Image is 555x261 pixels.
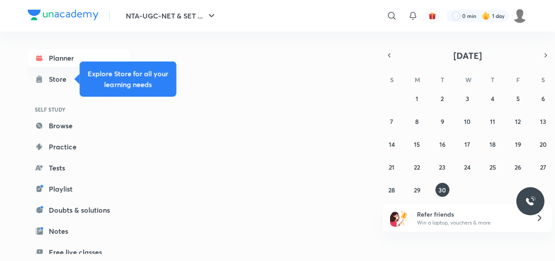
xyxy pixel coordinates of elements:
abbr: September 22, 2025 [414,163,420,171]
button: avatar [425,9,439,23]
abbr: September 13, 2025 [540,117,546,126]
button: September 7, 2025 [385,114,399,128]
abbr: September 4, 2025 [491,94,494,103]
abbr: Wednesday [465,76,471,84]
abbr: September 20, 2025 [540,140,547,149]
a: Planner [28,49,130,67]
button: September 20, 2025 [536,137,550,151]
abbr: September 16, 2025 [439,140,445,149]
button: September 13, 2025 [536,114,550,128]
abbr: September 8, 2025 [415,117,419,126]
abbr: September 11, 2025 [490,117,495,126]
abbr: September 1, 2025 [416,94,418,103]
abbr: September 6, 2025 [541,94,545,103]
button: September 14, 2025 [385,137,399,151]
img: streak [482,11,490,20]
button: September 21, 2025 [385,160,399,174]
abbr: Friday [516,76,520,84]
a: Practice [28,138,130,156]
h6: Refer friends [417,210,525,219]
a: Doubts & solutions [28,201,130,219]
abbr: September 24, 2025 [464,163,471,171]
abbr: September 18, 2025 [489,140,496,149]
button: September 17, 2025 [460,137,475,151]
button: September 24, 2025 [460,160,475,174]
a: Tests [28,159,130,177]
button: September 27, 2025 [536,160,550,174]
abbr: September 28, 2025 [388,186,395,194]
button: September 16, 2025 [435,137,449,151]
abbr: September 25, 2025 [489,163,496,171]
img: ttu [525,196,536,207]
abbr: September 12, 2025 [515,117,521,126]
abbr: Tuesday [441,76,444,84]
h6: SELF STUDY [28,102,130,117]
img: referral [390,209,408,227]
button: September 12, 2025 [511,114,525,128]
abbr: September 26, 2025 [515,163,521,171]
abbr: September 19, 2025 [515,140,521,149]
button: September 5, 2025 [511,91,525,105]
button: September 23, 2025 [435,160,449,174]
abbr: September 21, 2025 [389,163,394,171]
a: Store [28,70,130,88]
abbr: September 9, 2025 [441,117,444,126]
abbr: September 23, 2025 [439,163,445,171]
button: September 18, 2025 [486,137,500,151]
button: September 25, 2025 [486,160,500,174]
a: Free live classes [28,243,130,261]
abbr: September 2, 2025 [441,94,444,103]
img: avatar [428,12,436,20]
img: Company Logo [28,10,99,20]
img: Kumarica [512,8,527,23]
p: Win a laptop, vouchers & more [417,219,525,227]
button: September 30, 2025 [435,183,449,197]
abbr: September 7, 2025 [390,117,393,126]
abbr: September 17, 2025 [464,140,470,149]
button: September 2, 2025 [435,91,449,105]
h5: Explore Store for all your learning needs [87,69,169,90]
button: September 6, 2025 [536,91,550,105]
button: September 8, 2025 [410,114,424,128]
button: [DATE] [395,49,540,62]
abbr: September 5, 2025 [516,94,520,103]
abbr: September 27, 2025 [540,163,546,171]
abbr: September 10, 2025 [464,117,471,126]
button: September 15, 2025 [410,137,424,151]
button: September 19, 2025 [511,137,525,151]
abbr: September 29, 2025 [414,186,420,194]
abbr: September 14, 2025 [389,140,395,149]
abbr: Sunday [390,76,394,84]
abbr: September 15, 2025 [414,140,420,149]
a: Notes [28,222,130,240]
abbr: September 3, 2025 [466,94,469,103]
abbr: Monday [415,76,420,84]
button: September 29, 2025 [410,183,424,197]
abbr: Saturday [541,76,545,84]
button: September 4, 2025 [486,91,500,105]
a: Company Logo [28,10,99,22]
abbr: September 30, 2025 [438,186,446,194]
button: September 3, 2025 [460,91,475,105]
span: [DATE] [453,50,482,62]
div: Store [49,74,72,84]
button: September 22, 2025 [410,160,424,174]
button: September 28, 2025 [385,183,399,197]
abbr: Thursday [491,76,494,84]
button: September 26, 2025 [511,160,525,174]
button: September 9, 2025 [435,114,449,128]
button: September 10, 2025 [460,114,475,128]
a: Browse [28,117,130,134]
button: September 11, 2025 [486,114,500,128]
button: NTA-UGC-NET & SET ... [120,7,222,25]
a: Playlist [28,180,130,198]
button: September 1, 2025 [410,91,424,105]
